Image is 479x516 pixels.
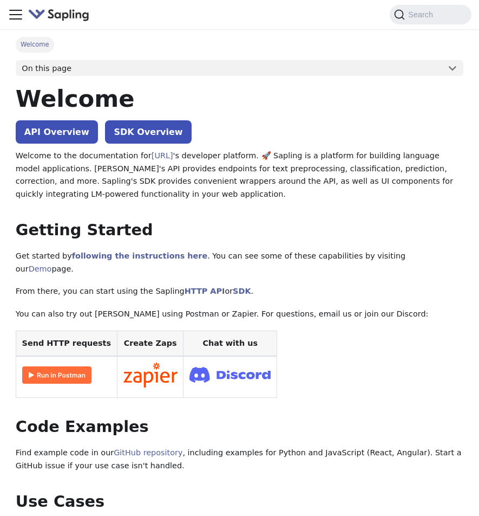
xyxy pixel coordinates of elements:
[16,331,117,356] th: Send HTTP requests
[105,120,191,144] a: SDK Overview
[16,37,463,52] nav: Breadcrumbs
[16,308,463,321] p: You can also try out [PERSON_NAME] using Postman or Zapier. For questions, email us or join our D...
[117,331,183,356] th: Create Zaps
[16,84,463,113] h1: Welcome
[16,447,463,473] p: Find example code in our , including examples for Python and JavaScript (React, Angular). Start a...
[189,364,271,386] img: Join Discord
[390,5,471,24] button: Search (Command+K)
[185,287,225,295] a: HTTP API
[28,7,94,23] a: Sapling.aiSapling.ai
[183,331,277,356] th: Chat with us
[123,363,178,388] img: Connect in Zapier
[114,448,182,457] a: GitHub repository
[233,287,251,295] a: SDK
[22,366,91,384] img: Run in Postman
[16,150,463,201] p: Welcome to the documentation for 's developer platform. 🚀 Sapling is a platform for building lang...
[405,10,439,19] span: Search
[16,285,463,298] p: From there, you can start using the Sapling or .
[8,7,24,23] button: Toggle navigation bar
[29,265,52,273] a: Demo
[16,120,98,144] a: API Overview
[152,151,173,160] a: [URL]
[16,417,463,437] h2: Code Examples
[28,7,90,23] img: Sapling.ai
[16,250,463,276] p: Get started by . You can see some of these capabilities by visiting our page.
[16,60,463,76] button: On this page
[16,492,463,512] h2: Use Cases
[16,37,54,52] span: Welcome
[72,251,207,260] a: following the instructions here
[16,221,463,240] h2: Getting Started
